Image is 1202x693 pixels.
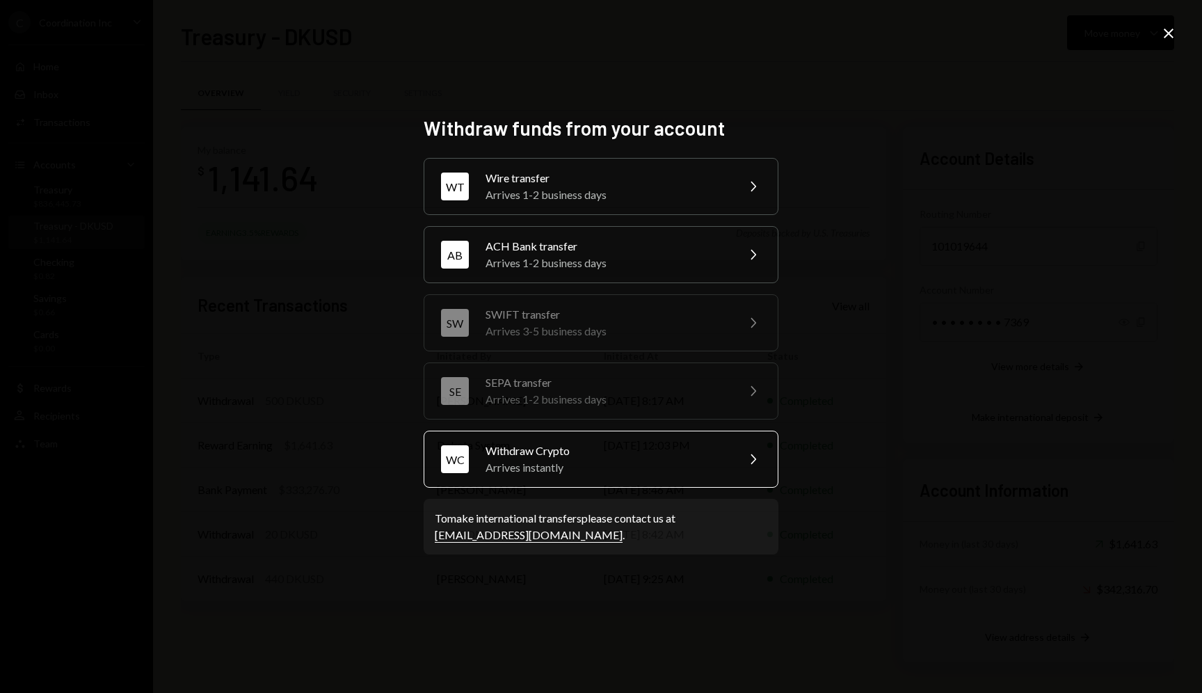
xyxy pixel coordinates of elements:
div: WT [441,173,469,200]
div: WC [441,445,469,473]
div: AB [441,241,469,269]
div: SWIFT transfer [486,306,728,323]
div: Arrives 1-2 business days [486,255,728,271]
div: SEPA transfer [486,374,728,391]
h2: Withdraw funds from your account [424,115,778,142]
div: Arrives instantly [486,459,728,476]
div: To make international transfers please contact us at . [435,510,767,543]
div: SE [441,377,469,405]
button: WTWire transferArrives 1-2 business days [424,158,778,215]
button: ABACH Bank transferArrives 1-2 business days [424,226,778,283]
div: Arrives 1-2 business days [486,186,728,203]
div: Wire transfer [486,170,728,186]
button: SESEPA transferArrives 1-2 business days [424,363,778,420]
button: SWSWIFT transferArrives 3-5 business days [424,294,778,351]
div: Arrives 1-2 business days [486,391,728,408]
div: SW [441,309,469,337]
div: ACH Bank transfer [486,238,728,255]
div: Withdraw Crypto [486,443,728,459]
div: Arrives 3-5 business days [486,323,728,340]
a: [EMAIL_ADDRESS][DOMAIN_NAME] [435,528,623,543]
button: WCWithdraw CryptoArrives instantly [424,431,778,488]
